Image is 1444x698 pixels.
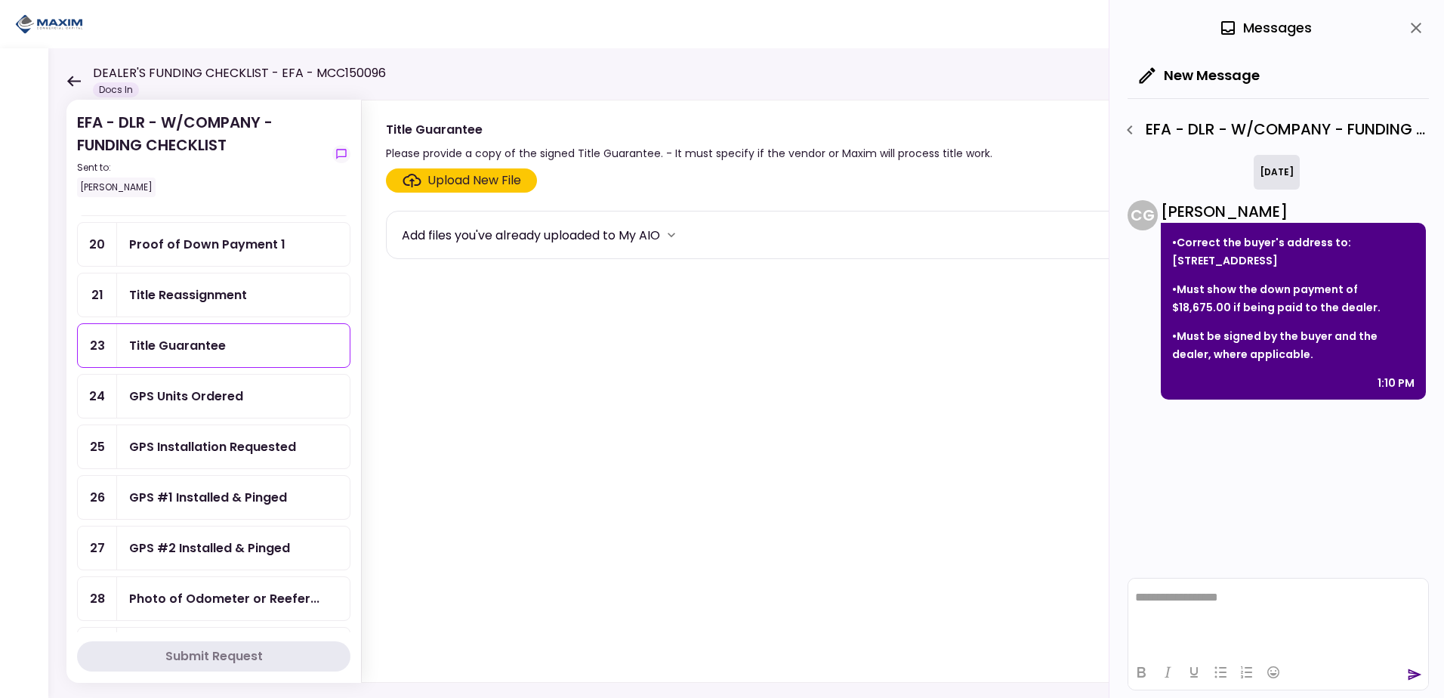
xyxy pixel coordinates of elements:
div: Docs In [93,82,139,97]
div: 25 [78,425,117,468]
div: Messages [1219,17,1312,39]
button: close [1403,15,1429,41]
div: 20 [78,223,117,266]
div: 29 [78,628,117,671]
div: 27 [78,527,117,570]
div: EFA - DLR - W/COMPANY - FUNDING CHECKLIST [77,111,326,197]
div: Title Reassignment [129,286,247,304]
a: 28Photo of Odometer or Reefer hours [77,576,350,621]
div: Photo of Odometer or Reefer hours [129,589,319,608]
a: 23Title Guarantee [77,323,350,368]
button: Emojis [1260,662,1286,683]
p: •Correct the buyer's address to: [STREET_ADDRESS] [1172,233,1415,270]
span: Click here to upload the required document [386,168,537,193]
a: 29Photos of Equipment Exterior [77,627,350,672]
a: 25GPS Installation Requested [77,425,350,469]
div: 28 [78,577,117,620]
p: •Must be signed by the buyer and the dealer, where applicable. [1172,327,1415,363]
div: EFA - DLR - W/COMPANY - FUNDING CHECKLIST - Dealer's Final Invoice [1117,117,1429,143]
button: Submit Request [77,641,350,672]
a: 21Title Reassignment [77,273,350,317]
div: GPS #2 Installed & Pinged [129,539,290,557]
div: Sent to: [77,161,326,174]
button: Bold [1128,662,1154,683]
button: New Message [1128,56,1272,95]
div: 24 [78,375,117,418]
div: Title GuaranteePlease provide a copy of the signed Title Guarantee. - It must specify if the vend... [361,100,1414,683]
div: GPS #1 Installed & Pinged [129,488,287,507]
a: 27GPS #2 Installed & Pinged [77,526,350,570]
div: Add files you've already uploaded to My AIO [402,226,660,245]
div: C G [1128,200,1158,230]
iframe: Rich Text Area [1128,579,1428,654]
img: Partner icon [15,13,83,36]
button: Numbered list [1234,662,1260,683]
div: 1:10 PM [1378,374,1415,392]
button: more [660,224,683,246]
a: 24GPS Units Ordered [77,374,350,418]
div: Proof of Down Payment 1 [129,235,285,254]
div: [DATE] [1254,155,1300,190]
p: •Must show the down payment of $18,675.00 if being paid to the dealer. [1172,280,1415,317]
div: Please provide a copy of the signed Title Guarantee. - It must specify if the vendor or Maxim wil... [386,144,992,162]
div: 23 [78,324,117,367]
a: 20Proof of Down Payment 1 [77,222,350,267]
h1: DEALER'S FUNDING CHECKLIST - EFA - MCC150096 [93,64,386,82]
button: Underline [1181,662,1207,683]
div: [PERSON_NAME] [1161,200,1426,223]
div: Submit Request [165,647,263,666]
button: Bullet list [1208,662,1233,683]
button: send [1407,667,1422,682]
div: [PERSON_NAME] [77,178,156,197]
div: Title Guarantee [386,120,992,139]
div: 26 [78,476,117,519]
div: GPS Installation Requested [129,437,296,456]
div: 21 [78,273,117,317]
div: Title Guarantee [129,336,226,355]
div: GPS Units Ordered [129,387,243,406]
a: 26GPS #1 Installed & Pinged [77,475,350,520]
div: Upload New File [427,171,521,190]
button: show-messages [332,145,350,163]
button: Italic [1155,662,1180,683]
